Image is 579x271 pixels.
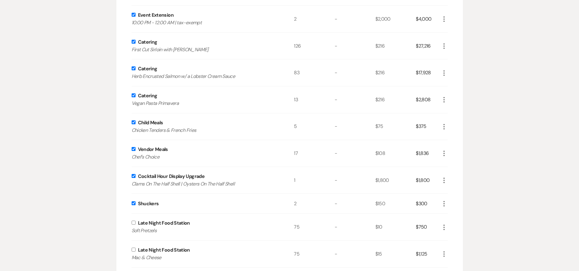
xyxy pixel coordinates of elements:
div: - [335,194,375,213]
div: $17,928 [416,59,440,86]
div: Event Extension [138,12,174,19]
p: Chicken Tenders & French Fries [132,126,278,134]
div: - [335,86,375,113]
div: Catering [138,92,157,99]
div: 75 [294,241,335,267]
div: 13 [294,86,335,113]
div: 1 [294,167,335,194]
div: - [335,167,375,194]
div: $27,216 [416,33,440,59]
div: - [335,241,375,267]
p: Herb Encrusted Salmon w/ a Lobster Cream Sauce [132,72,278,80]
div: $1,836 [416,140,440,167]
div: Late Night Food Station [138,219,190,227]
div: - [335,140,375,167]
div: - [335,59,375,86]
p: Chef's Choice [132,153,278,161]
div: 17 [294,140,335,167]
div: $75 [375,113,416,140]
div: $300 [416,194,440,213]
p: 10:00 PM - 12:00 AM | tax-exempt [132,19,278,27]
div: $216 [375,86,416,113]
div: $10 [375,214,416,240]
div: $750 [416,214,440,240]
p: First Cut Sirloin with [PERSON_NAME] [132,46,278,54]
div: - [335,214,375,240]
div: $4,000 [416,6,440,32]
div: 75 [294,214,335,240]
div: $375 [416,113,440,140]
div: Catering [138,38,157,46]
div: Cocktail Hour Display Upgrade [138,173,205,180]
div: $2,808 [416,86,440,113]
div: $216 [375,33,416,59]
div: $1,800 [375,167,416,194]
div: $216 [375,59,416,86]
div: $108 [375,140,416,167]
div: Shuckers [138,200,159,207]
div: Late Night Food Station [138,246,190,254]
div: $1,125 [416,241,440,267]
div: $15 [375,241,416,267]
div: 126 [294,33,335,59]
div: $2,000 [375,6,416,32]
p: Vegan Pasta Primavera [132,99,278,107]
div: $1,800 [416,167,440,194]
p: Clams On The Half Shell | Oysters On The Half Shell [132,180,278,188]
div: 5 [294,113,335,140]
div: - [335,33,375,59]
div: Vendor Meals [138,146,168,153]
div: Catering [138,65,157,72]
div: - [335,6,375,32]
div: 2 [294,6,335,32]
div: 2 [294,194,335,213]
p: Mac & Cheese [132,254,278,262]
p: Soft Pretzels [132,227,278,235]
div: $150 [375,194,416,213]
div: - [335,113,375,140]
div: Child Meals [138,119,163,126]
div: 83 [294,59,335,86]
